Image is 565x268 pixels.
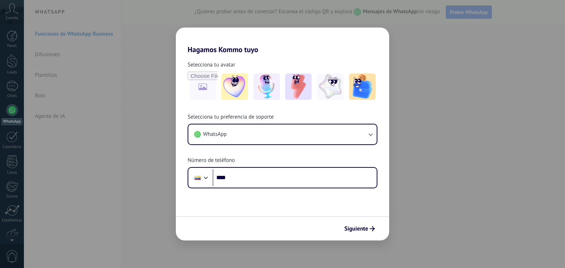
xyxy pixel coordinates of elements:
[188,61,235,69] span: Selecciona tu avatar
[176,28,389,54] h2: Hagamos Kommo tuyo
[349,73,376,100] img: -5.jpeg
[253,73,280,100] img: -2.jpeg
[203,131,227,138] span: WhatsApp
[188,124,377,144] button: WhatsApp
[341,222,378,235] button: Siguiente
[188,157,235,164] span: Número de teléfono
[285,73,312,100] img: -3.jpeg
[188,113,274,121] span: Selecciona tu preferencia de soporte
[344,226,368,231] span: Siguiente
[191,170,205,185] div: Ecuador: + 593
[317,73,344,100] img: -4.jpeg
[221,73,248,100] img: -1.jpeg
